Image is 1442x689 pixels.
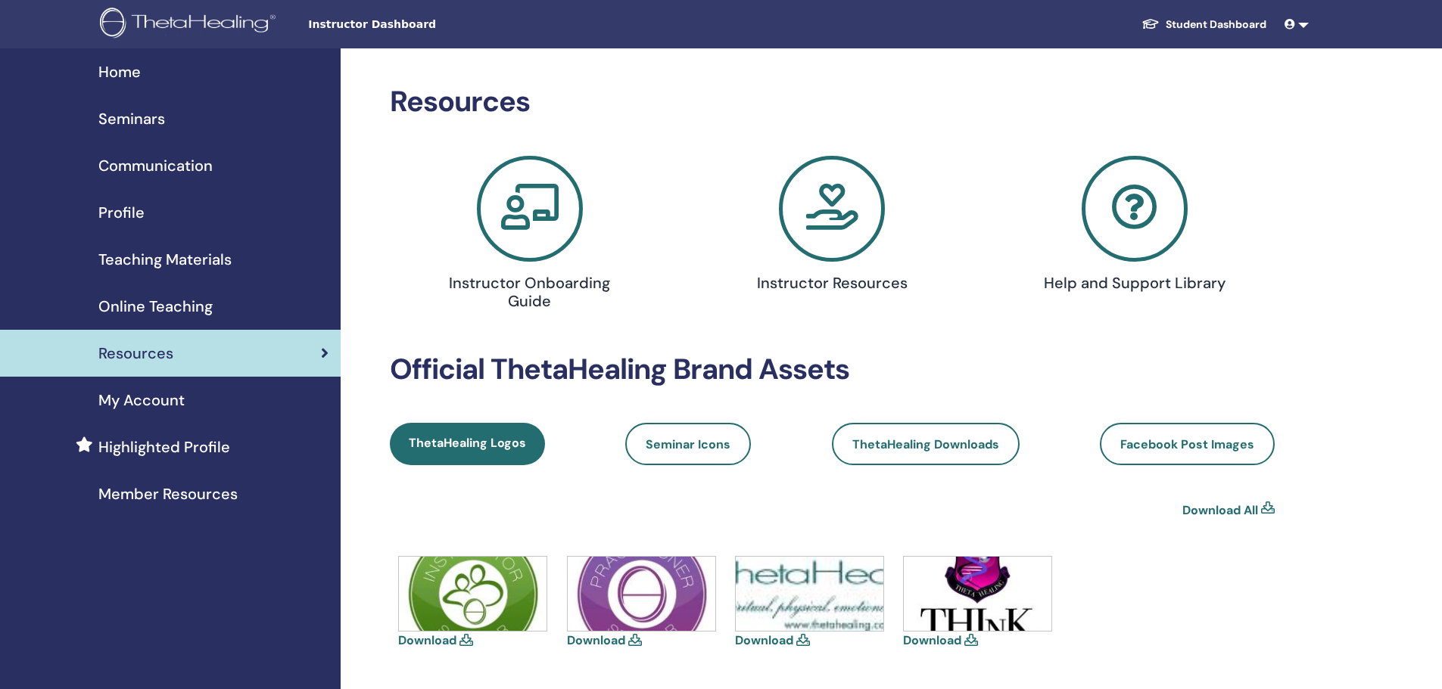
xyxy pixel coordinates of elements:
[390,423,545,465] a: ThetaHealing Logos
[690,156,975,298] a: Instructor Resources
[308,17,535,33] span: Instructor Dashboard
[98,61,141,83] span: Home
[98,248,232,271] span: Teaching Materials
[399,557,547,631] img: icons-instructor.jpg
[98,295,213,318] span: Online Teaching
[646,436,730,452] span: Seminar Icons
[430,274,629,310] h4: Instructor Onboarding Guide
[733,274,932,292] h4: Instructor Resources
[625,423,751,465] a: Seminar Icons
[1100,423,1275,465] a: Facebook Post Images
[832,423,1020,465] a: ThetaHealing Downloads
[735,632,793,648] a: Download
[390,85,1275,119] h2: Resources
[1182,501,1258,520] a: Download All
[903,632,961,648] a: Download
[390,352,1275,387] h2: Official ThetaHealing Brand Assets
[98,342,173,365] span: Resources
[98,436,230,458] span: Highlighted Profile
[904,557,1051,631] img: think-shield.jpg
[1129,11,1278,39] a: Student Dashboard
[98,201,145,224] span: Profile
[98,389,185,411] span: My Account
[568,557,715,631] img: icons-practitioner.jpg
[1036,274,1235,292] h4: Help and Support Library
[852,436,999,452] span: ThetaHealing Downloads
[1120,436,1254,452] span: Facebook Post Images
[98,107,165,130] span: Seminars
[98,483,238,505] span: Member Resources
[100,8,281,42] img: logo.png
[736,557,883,631] img: thetahealing-logo-a-copy.jpg
[398,632,456,648] a: Download
[567,632,625,648] a: Download
[388,156,672,316] a: Instructor Onboarding Guide
[409,435,526,451] span: ThetaHealing Logos
[98,154,213,177] span: Communication
[992,156,1277,298] a: Help and Support Library
[1141,17,1160,30] img: graduation-cap-white.svg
